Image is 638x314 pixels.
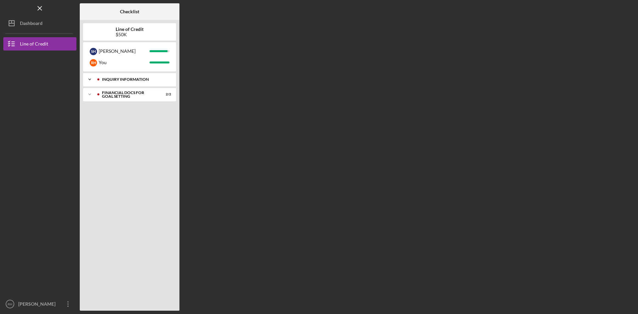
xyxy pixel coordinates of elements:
[116,27,144,32] b: Line of Credit
[8,302,12,306] text: RH
[102,91,155,98] div: Financial Docs for Goal Setting
[20,17,43,32] div: Dashboard
[116,32,144,37] div: $50K
[3,37,76,51] button: Line of Credit
[159,92,171,96] div: 2 / 2
[99,46,150,57] div: [PERSON_NAME]
[20,37,48,52] div: Line of Credit
[99,57,150,68] div: You
[3,17,76,30] button: Dashboard
[102,77,168,81] div: INQUIRY INFORMATION
[120,9,139,14] b: Checklist
[17,297,60,312] div: [PERSON_NAME]
[3,297,76,311] button: RH[PERSON_NAME]
[90,59,97,66] div: R H
[90,48,97,55] div: S H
